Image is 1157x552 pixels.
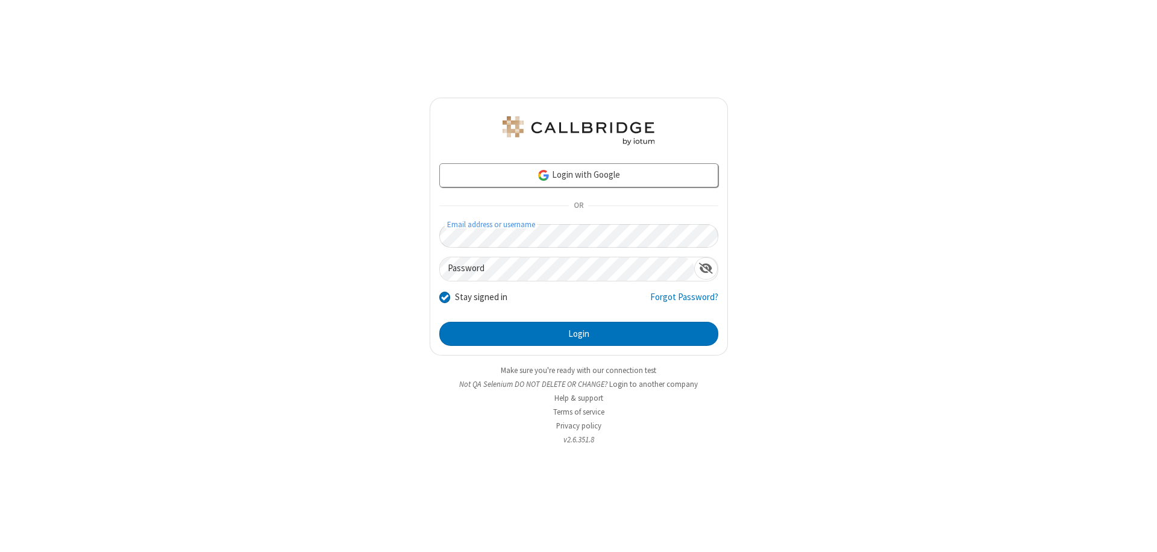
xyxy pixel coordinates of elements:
label: Stay signed in [455,290,507,304]
a: Terms of service [553,407,604,417]
input: Email address or username [439,224,718,248]
a: Make sure you're ready with our connection test [501,365,656,375]
button: Login to another company [609,378,698,390]
input: Password [440,257,694,281]
img: google-icon.png [537,169,550,182]
a: Forgot Password? [650,290,718,313]
a: Privacy policy [556,421,601,431]
button: Login [439,322,718,346]
img: QA Selenium DO NOT DELETE OR CHANGE [500,116,657,145]
a: Login with Google [439,163,718,187]
li: v2.6.351.8 [430,434,728,445]
span: OR [569,198,588,215]
li: Not QA Selenium DO NOT DELETE OR CHANGE? [430,378,728,390]
div: Show password [694,257,718,280]
a: Help & support [554,393,603,403]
